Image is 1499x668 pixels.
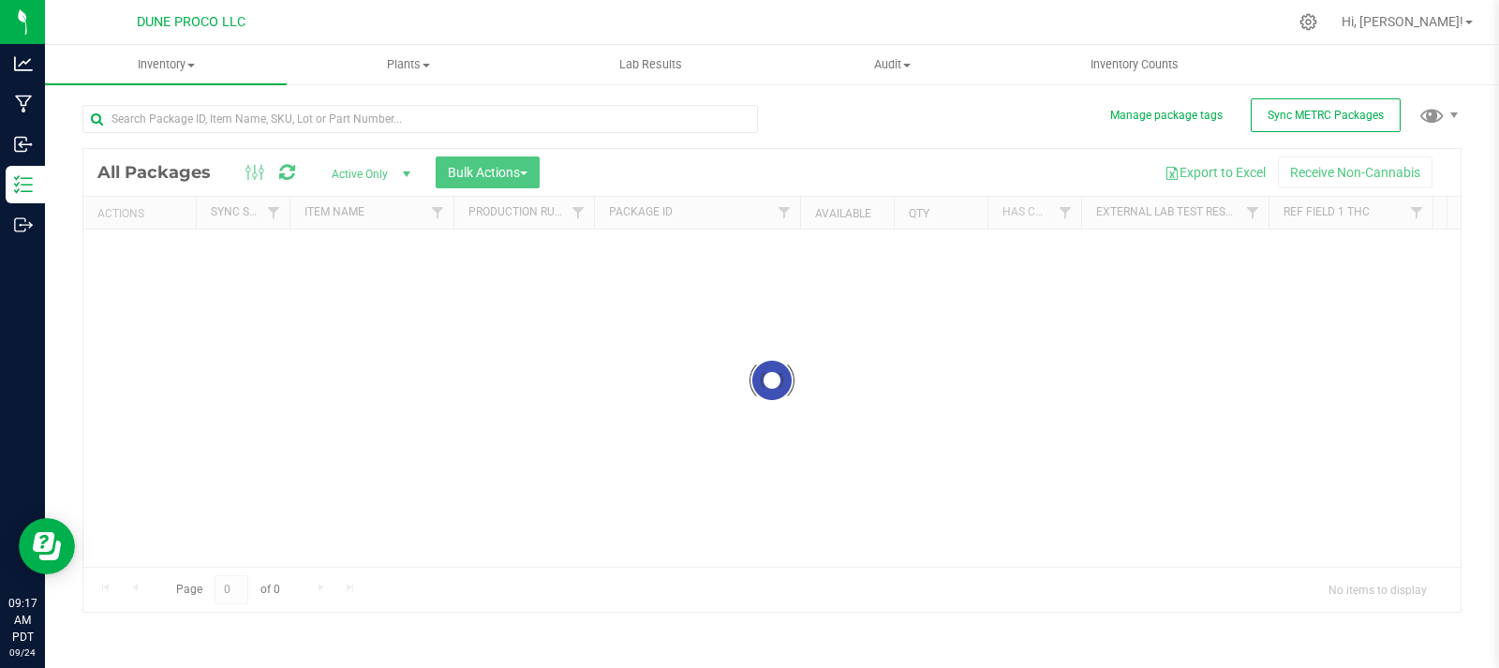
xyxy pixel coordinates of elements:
[594,56,707,73] span: Lab Results
[137,14,245,30] span: DUNE PROCO LLC
[45,45,287,84] a: Inventory
[1110,108,1223,124] button: Manage package tags
[1268,109,1384,122] span: Sync METRC Packages
[772,56,1012,73] span: Audit
[14,135,33,154] inline-svg: Inbound
[14,215,33,234] inline-svg: Outbound
[8,595,37,646] p: 09:17 AM PDT
[1342,14,1463,29] span: Hi, [PERSON_NAME]!
[14,175,33,194] inline-svg: Inventory
[1297,13,1320,31] div: Manage settings
[529,45,771,84] a: Lab Results
[8,646,37,660] p: 09/24
[45,56,287,73] span: Inventory
[19,518,75,574] iframe: Resource center
[14,54,33,73] inline-svg: Analytics
[1251,98,1401,132] button: Sync METRC Packages
[287,45,528,84] a: Plants
[1014,45,1255,84] a: Inventory Counts
[771,45,1013,84] a: Audit
[288,56,527,73] span: Plants
[82,105,758,133] input: Search Package ID, Item Name, SKU, Lot or Part Number...
[14,95,33,113] inline-svg: Manufacturing
[1065,56,1204,73] span: Inventory Counts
